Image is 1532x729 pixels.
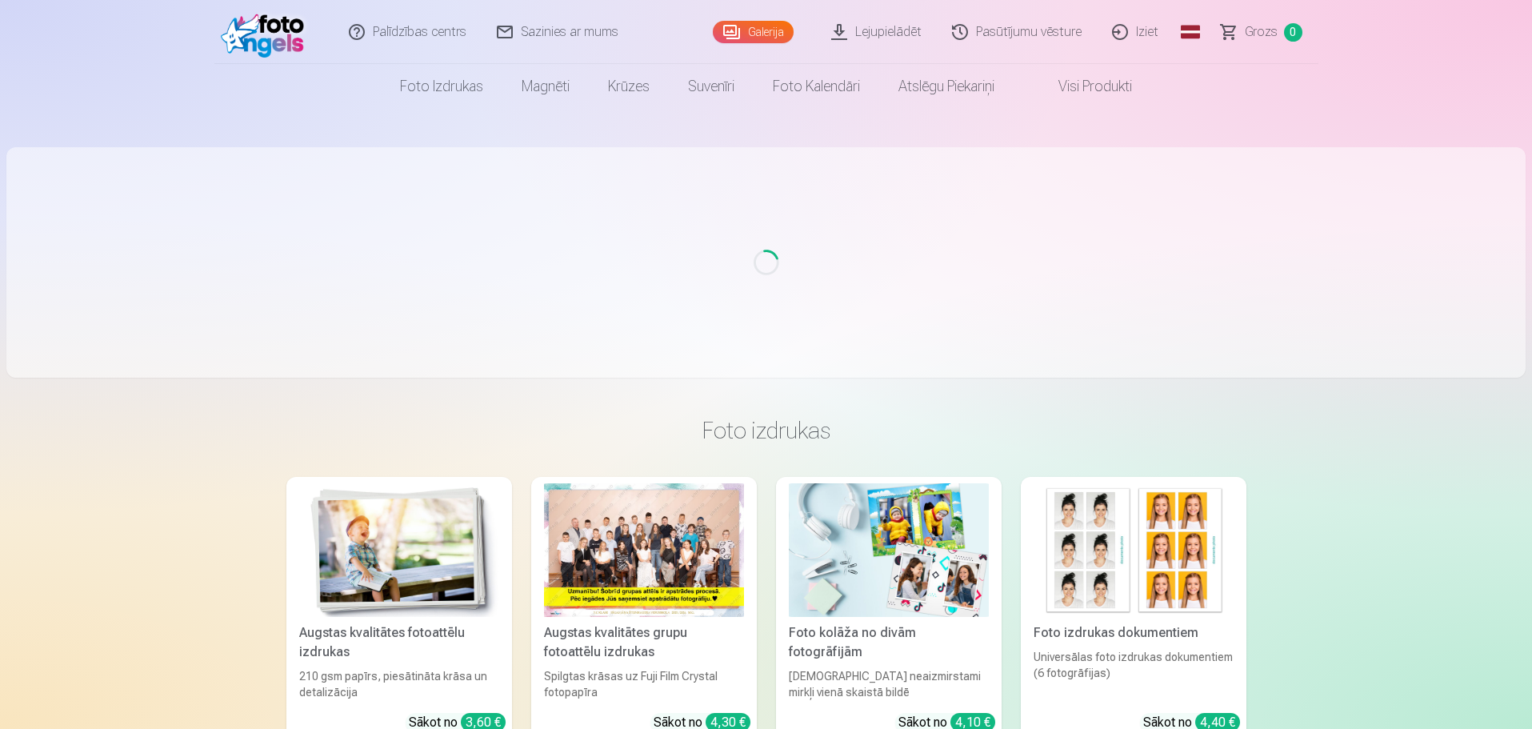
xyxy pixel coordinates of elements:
div: Foto izdrukas dokumentiem [1027,623,1240,643]
img: Augstas kvalitātes fotoattēlu izdrukas [299,483,499,617]
a: Atslēgu piekariņi [879,64,1014,109]
a: Suvenīri [669,64,754,109]
img: Foto kolāža no divām fotogrāfijām [789,483,989,617]
a: Visi produkti [1014,64,1151,109]
img: Foto izdrukas dokumentiem [1034,483,1234,617]
a: Foto kalendāri [754,64,879,109]
a: Magnēti [502,64,589,109]
div: 210 gsm papīrs, piesātināta krāsa un detalizācija [293,668,506,700]
div: Spilgtas krāsas uz Fuji Film Crystal fotopapīra [538,668,750,700]
img: /fa1 [221,6,313,58]
span: Grozs [1245,22,1278,42]
a: Galerija [713,21,794,43]
a: Krūzes [589,64,669,109]
h3: Foto izdrukas [299,416,1234,445]
div: Foto kolāža no divām fotogrāfijām [782,623,995,662]
span: 0 [1284,23,1302,42]
div: Universālas foto izdrukas dokumentiem (6 fotogrāfijas) [1027,649,1240,700]
a: Foto izdrukas [381,64,502,109]
div: Augstas kvalitātes fotoattēlu izdrukas [293,623,506,662]
div: [DEMOGRAPHIC_DATA] neaizmirstami mirkļi vienā skaistā bildē [782,668,995,700]
div: Augstas kvalitātes grupu fotoattēlu izdrukas [538,623,750,662]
